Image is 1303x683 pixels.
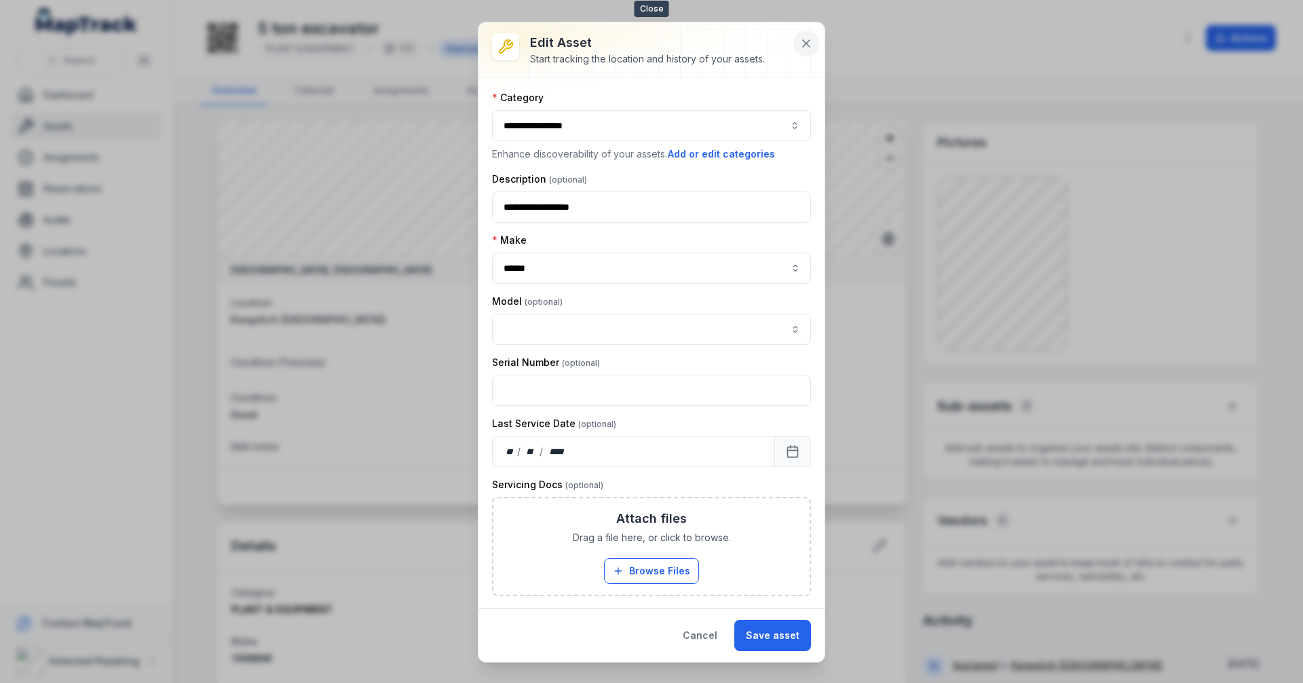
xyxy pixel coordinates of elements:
label: Purchase Date [492,607,603,621]
button: Cancel [671,620,729,651]
button: Calendar [774,436,811,467]
input: asset-edit:cf[68832b05-6ea9-43b4-abb7-d68a6a59beaf]-label [492,314,811,345]
div: day, [504,445,517,458]
label: Serial Number [492,356,600,369]
div: / [517,445,522,458]
label: Category [492,91,544,105]
h3: Edit asset [530,33,765,52]
span: Drag a file here, or click to browse. [573,531,731,544]
button: Save asset [734,620,811,651]
label: Description [492,172,587,186]
label: Last Service Date [492,417,616,430]
p: Enhance discoverability of your assets. [492,147,811,162]
button: Browse Files [604,558,699,584]
h3: Attach files [616,509,687,528]
label: Model [492,295,563,308]
input: asset-edit:cf[09246113-4bcc-4687-b44f-db17154807e5]-label [492,253,811,284]
label: Servicing Docs [492,478,603,492]
div: month, [522,445,540,458]
div: Start tracking the location and history of your assets. [530,52,765,66]
label: Make [492,234,527,247]
div: / [540,445,544,458]
button: Add or edit categories [667,147,776,162]
div: year, [544,445,569,458]
span: Close [635,1,669,17]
